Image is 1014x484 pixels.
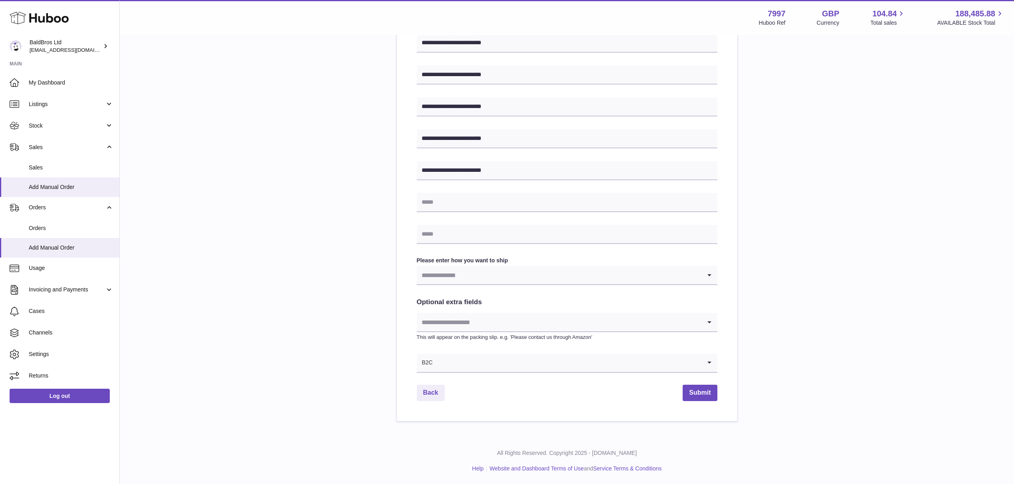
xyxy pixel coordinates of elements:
span: B2C [417,354,433,372]
a: Log out [10,389,110,403]
a: 188,485.88 AVAILABLE Stock Total [937,8,1004,27]
span: Settings [29,350,113,358]
li: and [487,465,661,472]
input: Search for option [417,266,701,284]
span: Stock [29,122,105,130]
strong: 7997 [768,8,786,19]
h2: Optional extra fields [417,298,717,307]
label: Please enter how you want to ship [417,257,717,264]
input: Search for option [433,354,701,372]
span: Add Manual Order [29,244,113,252]
span: AVAILABLE Stock Total [937,19,1004,27]
span: Listings [29,100,105,108]
span: Sales [29,144,105,151]
span: Total sales [870,19,906,27]
span: My Dashboard [29,79,113,87]
span: 188,485.88 [955,8,995,19]
span: 104.84 [872,8,897,19]
input: Search for option [417,313,701,331]
span: Channels [29,329,113,336]
span: Invoicing and Payments [29,286,105,293]
span: [EMAIL_ADDRESS][DOMAIN_NAME] [30,47,117,53]
div: Search for option [417,313,717,332]
div: Search for option [417,354,717,373]
a: 104.84 Total sales [870,8,906,27]
span: Returns [29,372,113,380]
span: Orders [29,224,113,232]
a: Back [417,385,445,401]
a: Website and Dashboard Terms of Use [489,465,584,472]
a: Service Terms & Conditions [593,465,662,472]
div: BaldBros Ltd [30,39,101,54]
button: Submit [683,385,717,401]
span: Sales [29,164,113,171]
div: Currency [817,19,840,27]
img: internalAdmin-7997@internal.huboo.com [10,40,22,52]
span: Orders [29,204,105,211]
span: Cases [29,307,113,315]
a: Help [472,465,484,472]
span: Add Manual Order [29,183,113,191]
strong: GBP [822,8,839,19]
div: Huboo Ref [759,19,786,27]
div: Search for option [417,266,717,285]
span: Usage [29,264,113,272]
p: This will appear on the packing slip. e.g. 'Please contact us through Amazon' [417,334,717,341]
p: All Rights Reserved. Copyright 2025 - [DOMAIN_NAME] [126,449,1008,457]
